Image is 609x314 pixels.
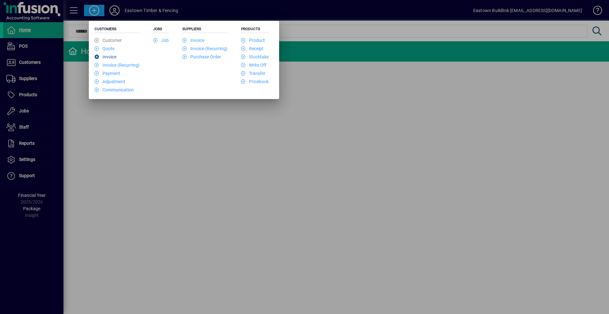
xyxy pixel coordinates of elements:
[95,54,116,59] a: Invoice
[182,54,221,59] a: Purchase Order
[182,38,204,43] a: Invoice
[95,63,140,68] a: Invoice (Recurring)
[241,71,265,76] a: Transfer
[95,79,125,84] a: Adjustment
[241,54,269,59] a: Stocktake
[241,79,269,84] a: Pricebook
[153,38,169,43] a: Job
[241,46,264,51] a: Receipt
[95,71,120,76] a: Payment
[95,46,115,51] a: Quote
[95,87,134,92] a: Communication
[95,27,140,33] h5: Customers
[153,27,169,33] h5: Jobs
[241,27,269,33] h5: Products
[182,27,227,33] h5: Suppliers
[182,46,227,51] a: Invoice (Recurring)
[241,38,265,43] a: Product
[241,63,266,68] a: Write Off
